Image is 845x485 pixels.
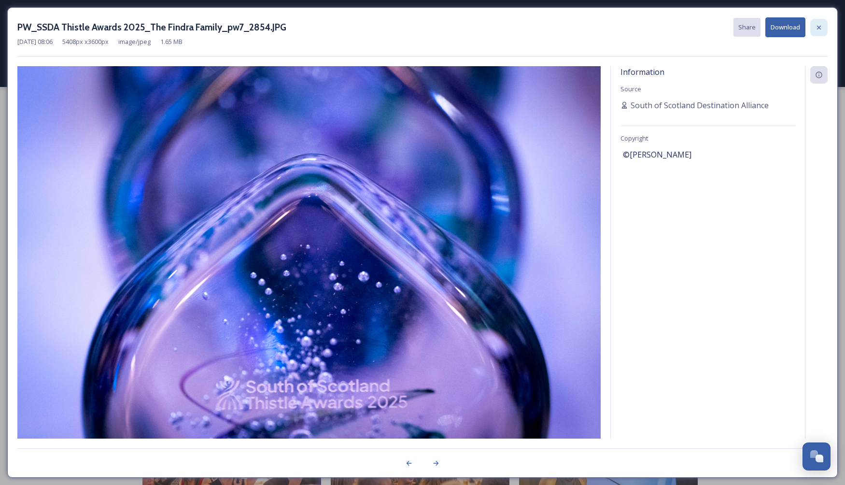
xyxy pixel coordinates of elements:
[620,134,648,143] span: Copyright
[17,20,286,34] h3: PW_SSDA Thistle Awards 2025_The Findra Family_pw7_2854.JPG
[620,85,641,93] span: Source
[631,100,769,111] span: South of Scotland Destination Alliance
[733,18,760,37] button: Share
[623,149,691,160] span: ©[PERSON_NAME]
[62,37,109,46] span: 5408 px x 3600 px
[160,37,183,46] span: 1.65 MB
[803,442,831,471] button: Open Chat
[17,37,53,46] span: [DATE] 08:06
[620,67,664,77] span: Information
[765,17,805,37] button: Download
[118,37,151,46] span: image/jpeg
[17,66,601,455] img: PW_SSDA%20Thistle%20Awards%202025_The%20Findra%20Family_pw7_2854.JPG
